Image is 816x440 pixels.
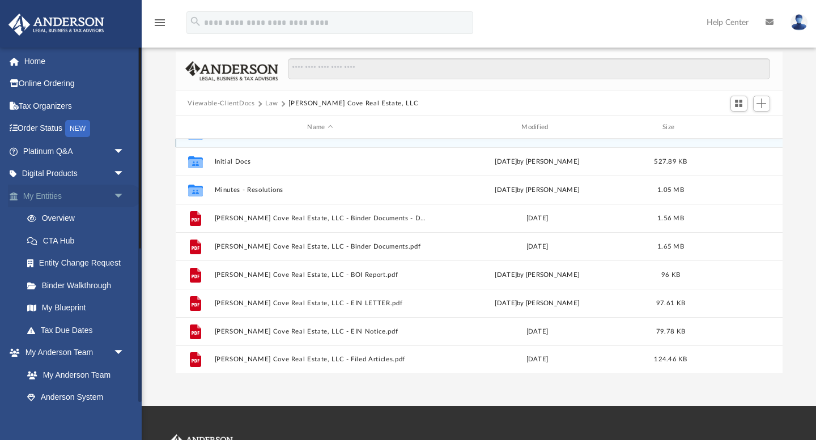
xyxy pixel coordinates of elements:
[656,328,685,335] span: 79.78 KB
[431,354,643,365] div: [DATE]
[65,120,90,137] div: NEW
[431,122,643,133] div: Modified
[657,187,684,193] span: 1.05 MB
[431,157,643,167] div: [DATE] by [PERSON_NAME]
[16,319,142,341] a: Tax Due Dates
[790,14,807,31] img: User Pic
[265,99,278,109] button: Law
[176,139,783,374] div: grid
[214,215,426,222] button: [PERSON_NAME] Cove Real Estate, LLC - Binder Documents - DocuSigned.pdf
[698,122,777,133] div: id
[16,297,136,319] a: My Blueprint
[113,140,136,163] span: arrow_drop_down
[189,15,202,28] i: search
[180,122,209,133] div: id
[8,72,142,95] a: Online Ordering
[113,341,136,365] span: arrow_drop_down
[214,328,426,335] button: [PERSON_NAME] Cove Real Estate, LLC - EIN Notice.pdf
[656,300,685,306] span: 97.61 KB
[8,140,142,163] a: Platinum Q&Aarrow_drop_down
[431,270,643,280] div: [DATE] by [PERSON_NAME]
[214,158,426,165] button: Initial Docs
[16,274,142,297] a: Binder Walkthrough
[431,242,643,252] div: [DATE]
[8,117,142,140] a: Order StatusNEW
[654,159,687,165] span: 527.89 KB
[153,22,167,29] a: menu
[153,16,167,29] i: menu
[214,356,426,364] button: [PERSON_NAME] Cove Real Estate, LLC - Filed Articles.pdf
[16,364,130,386] a: My Anderson Team
[8,341,136,364] a: My Anderson Teamarrow_drop_down
[214,186,426,194] button: Minutes - Resolutions
[648,122,693,133] div: Size
[113,185,136,208] span: arrow_drop_down
[657,244,684,250] span: 1.65 MB
[16,229,142,252] a: CTA Hub
[654,356,687,362] span: 124.46 KB
[753,96,770,112] button: Add
[8,185,142,207] a: My Entitiesarrow_drop_down
[8,163,142,185] a: Digital Productsarrow_drop_down
[188,99,254,109] button: Viewable-ClientDocs
[730,96,747,112] button: Switch to Grid View
[8,95,142,117] a: Tax Organizers
[16,252,142,275] a: Entity Change Request
[8,50,142,72] a: Home
[288,99,418,109] button: [PERSON_NAME] Cove Real Estate, LLC
[214,243,426,250] button: [PERSON_NAME] Cove Real Estate, LLC - Binder Documents.pdf
[16,207,142,230] a: Overview
[5,14,108,36] img: Anderson Advisors Platinum Portal
[657,215,684,221] span: 1.56 MB
[16,386,136,409] a: Anderson System
[113,163,136,186] span: arrow_drop_down
[431,327,643,337] div: [DATE]
[661,272,679,278] span: 96 KB
[214,300,426,307] button: [PERSON_NAME] Cove Real Estate, LLC - EIN LETTER.pdf
[214,122,426,133] div: Name
[214,271,426,279] button: [PERSON_NAME] Cove Real Estate, LLC - BOI Report.pdf
[431,185,643,195] div: [DATE] by [PERSON_NAME]
[431,298,643,309] div: [DATE] by [PERSON_NAME]
[431,213,643,224] div: [DATE]
[288,58,770,80] input: Search files and folders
